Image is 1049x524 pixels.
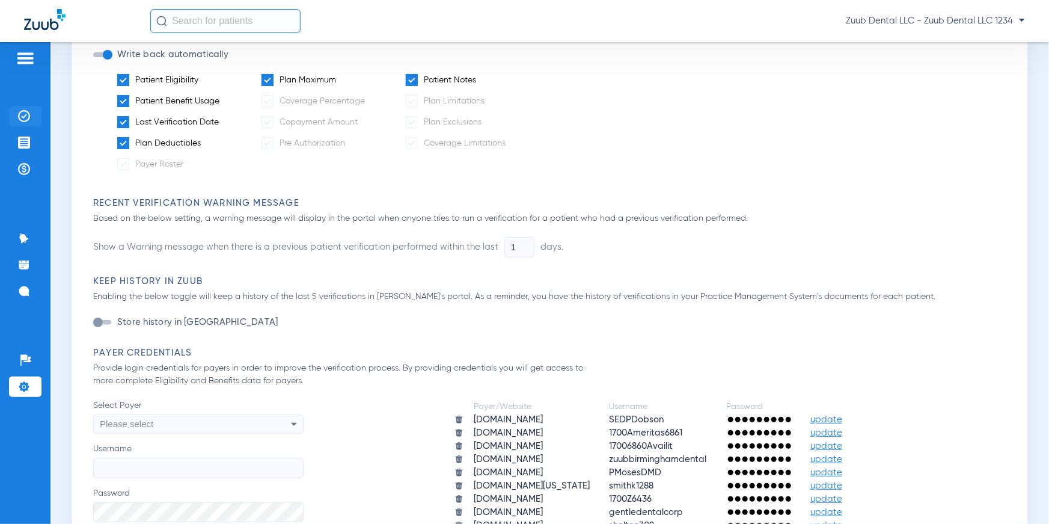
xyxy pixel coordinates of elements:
span: Zuub Dental LLC - Zuub Dental LLC 1234 [846,15,1025,27]
h3: Payer Credentials [93,347,1012,359]
span: 1700Ameritas6861 [609,428,682,437]
img: trash.svg [454,495,463,504]
img: Zuub Logo [24,9,66,30]
span: Coverage Limitations [424,139,506,147]
h3: Recent Verification Warning Message [93,197,1012,209]
span: update [810,468,842,477]
span: update [810,481,842,490]
p: Enabling the below toggle will keep a history of the last 5 verifications in [PERSON_NAME]'s port... [93,291,1012,303]
span: Last Verification Date [135,118,219,126]
h3: Keep History in Zuub [93,276,1012,288]
input: Username [93,458,304,478]
p: Provide login credentials for payers in order to improve the verification process. By providing c... [93,362,599,387]
span: update [810,428,842,437]
td: Password [717,401,800,413]
input: Password [93,502,304,523]
td: [DOMAIN_NAME] [465,440,599,452]
img: trash.svg [454,508,463,517]
span: smithk1288 [609,481,653,490]
span: Please select [100,419,153,429]
span: Patient Benefit Usage [135,97,219,105]
img: trash.svg [454,415,463,424]
span: update [810,442,842,451]
iframe: Chat Widget [989,466,1049,524]
td: Payer/Website [465,401,599,413]
span: Pre Authorization [280,139,345,147]
span: update [810,455,842,464]
img: Search Icon [156,16,167,26]
img: trash.svg [454,428,463,437]
span: Payer Roster [135,160,183,168]
span: PMosesDMD [609,468,661,477]
img: trash.svg [454,455,463,464]
label: Write back automatically [115,49,228,61]
td: [DOMAIN_NAME] [465,454,599,466]
span: Plan Exclusions [424,118,482,126]
input: Search for patients [150,9,301,33]
td: [DOMAIN_NAME][US_STATE] [465,480,599,492]
td: [DOMAIN_NAME] [465,467,599,479]
span: Copayment Amount [280,118,358,126]
span: update [810,495,842,504]
span: zuubbirminghamdental [609,455,706,464]
li: Show a Warning message when there is a previous patient verification performed within the last days. [93,237,563,257]
span: 1700Z6436 [609,495,652,504]
span: SEDPDobson [609,415,664,424]
span: update [810,508,842,517]
td: [DOMAIN_NAME] [465,414,599,426]
span: Coverage Percentage [280,97,365,105]
td: [DOMAIN_NAME] [465,507,599,519]
span: Select Payer [93,399,304,411]
p: Based on the below setting, a warning message will display in the portal when anyone tries to run... [93,212,1012,225]
label: Password [93,487,304,523]
span: 17006860Availit [609,442,673,451]
img: trash.svg [454,468,463,477]
td: [DOMAIN_NAME] [465,427,599,439]
span: update [810,415,842,424]
img: trash.svg [454,442,463,451]
span: Plan Limitations [424,97,485,105]
img: hamburger-icon [16,51,35,66]
label: Username [93,443,304,478]
td: Username [600,401,716,413]
span: Patient Notes [424,76,476,84]
span: gentledentalcorp [609,508,683,517]
span: Plan Maximum [280,76,336,84]
span: Patient Eligibility [135,76,198,84]
span: Plan Deductibles [135,139,201,147]
td: [DOMAIN_NAME] [465,493,599,505]
label: Store history in [GEOGRAPHIC_DATA] [115,316,278,328]
img: trash.svg [454,481,463,490]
